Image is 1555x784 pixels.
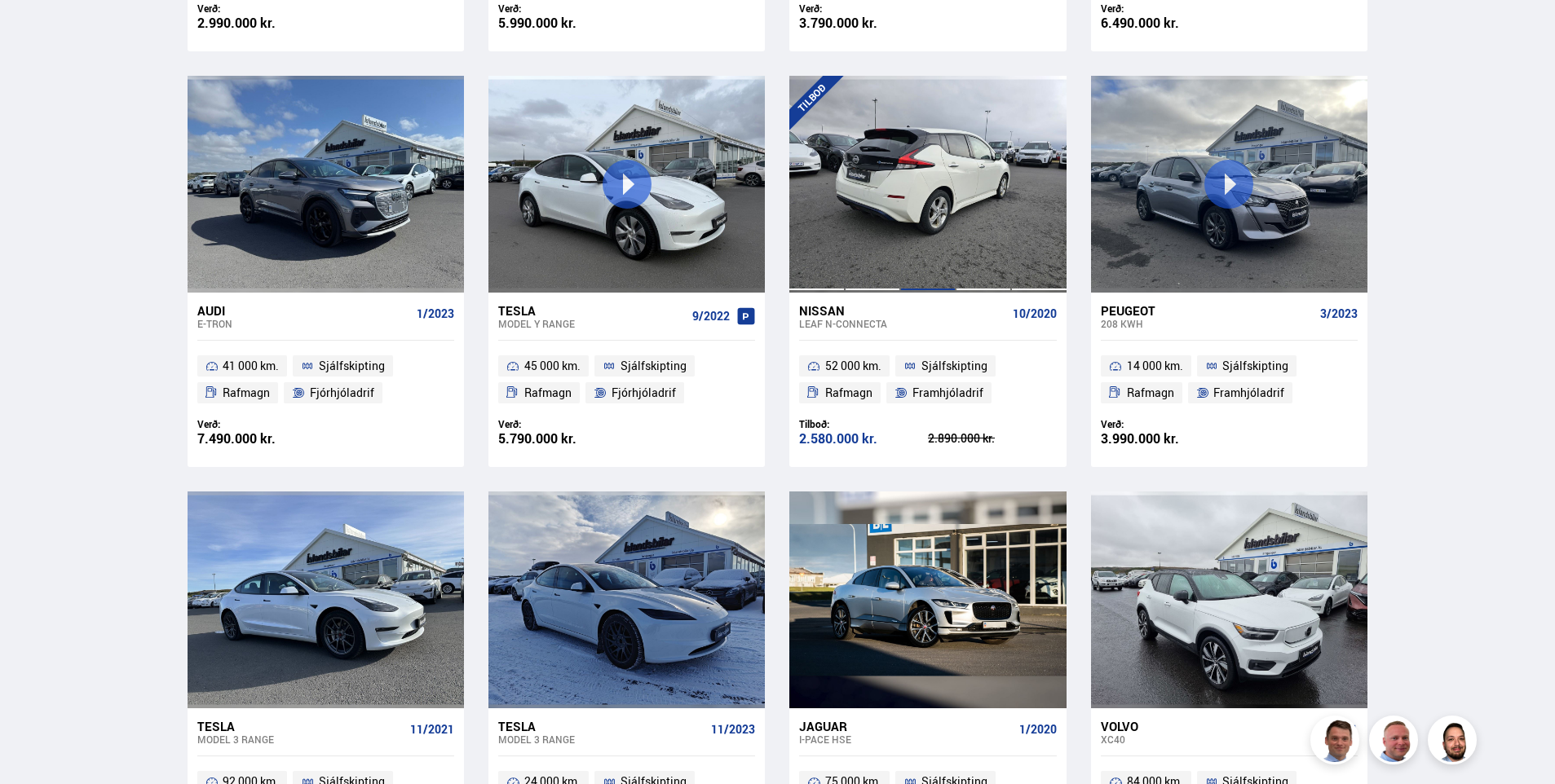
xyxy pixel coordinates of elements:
div: e-tron [197,318,410,329]
div: 5.790.000 kr. [498,432,627,446]
div: Jaguar [799,719,1012,733]
a: Nissan Leaf N-CONNECTA 10/2020 52 000 km. Sjálfskipting Rafmagn Framhjóladrif Tilboð: 2.580.000 k... [789,293,1066,467]
div: Verð: [498,2,627,15]
div: Model Y RANGE [498,318,686,329]
span: Rafmagn [524,383,572,403]
span: Sjálfskipting [921,356,987,376]
div: 3.790.000 kr. [799,16,928,30]
span: Rafmagn [825,383,872,403]
img: nhp88E3Fdnt1Opn2.png [1430,718,1479,767]
div: 2.580.000 kr. [799,432,928,446]
div: 6.490.000 kr. [1101,16,1230,30]
button: Open LiveChat chat widget [13,7,62,55]
span: 1/2020 [1019,723,1057,736]
div: XC40 [1101,733,1314,745]
span: Framhjóladrif [912,383,983,403]
span: 11/2021 [410,723,454,736]
div: Tesla [498,303,686,318]
span: Rafmagn [1127,383,1174,403]
img: siFngHWaQ9KaOqBr.png [1372,718,1420,767]
span: Fjórhjóladrif [612,383,676,403]
a: Tesla Model Y RANGE 9/2022 45 000 km. Sjálfskipting Rafmagn Fjórhjóladrif Verð: 5.790.000 kr. [488,293,765,467]
div: 3.990.000 kr. [1101,432,1230,446]
div: Tesla [498,719,705,733]
span: 3/2023 [1320,307,1358,320]
span: 11/2023 [711,723,755,736]
div: Audi [197,303,410,318]
span: Sjálfskipting [319,356,385,376]
div: 2.890.000 kr. [928,433,1057,444]
a: Peugeot 208 KWH 3/2023 14 000 km. Sjálfskipting Rafmagn Framhjóladrif Verð: 3.990.000 kr. [1091,293,1367,467]
div: 5.990.000 kr. [498,16,627,30]
span: 14 000 km. [1127,356,1183,376]
span: 41 000 km. [223,356,279,376]
span: Sjálfskipting [621,356,687,376]
img: FbJEzSuNWCJXmdc-.webp [1313,718,1362,767]
span: 52 000 km. [825,356,881,376]
span: Rafmagn [223,383,270,403]
div: 2.990.000 kr. [197,16,326,30]
span: 9/2022 [692,310,730,323]
div: Verð: [1101,2,1230,15]
div: Volvo [1101,719,1314,733]
span: 45 000 km. [524,356,581,376]
div: Verð: [197,2,326,15]
div: Verð: [1101,418,1230,430]
div: Tilboð: [799,418,928,430]
a: Audi e-tron 1/2023 41 000 km. Sjálfskipting Rafmagn Fjórhjóladrif Verð: 7.490.000 kr. [188,293,464,467]
div: I-Pace HSE [799,733,1012,745]
span: Sjálfskipting [1222,356,1288,376]
div: Verð: [498,418,627,430]
span: Fjórhjóladrif [310,383,374,403]
div: Nissan [799,303,1005,318]
div: Model 3 RANGE [197,733,404,745]
div: Peugeot [1101,303,1314,318]
div: 208 KWH [1101,318,1314,329]
div: Verð: [799,2,928,15]
span: 1/2023 [417,307,454,320]
span: 10/2020 [1013,307,1057,320]
span: Framhjóladrif [1213,383,1284,403]
div: Model 3 RANGE [498,733,705,745]
div: Leaf N-CONNECTA [799,318,1005,329]
div: Tesla [197,719,404,733]
div: 7.490.000 kr. [197,432,326,446]
div: Verð: [197,418,326,430]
